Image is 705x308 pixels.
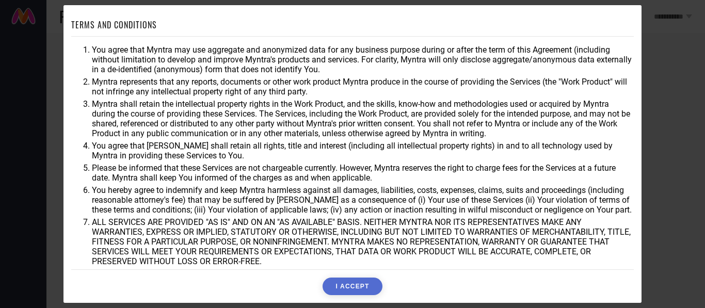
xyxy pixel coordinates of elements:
h1: TERMS AND CONDITIONS [71,19,157,31]
button: I ACCEPT [323,278,382,295]
li: Myntra shall retain the intellectual property rights in the Work Product, and the skills, know-ho... [92,99,634,138]
li: You agree that [PERSON_NAME] shall retain all rights, title and interest (including all intellect... [92,141,634,160]
li: Please be informed that these Services are not chargeable currently. However, Myntra reserves the... [92,163,634,183]
li: You agree that Myntra may use aggregate and anonymized data for any business purpose during or af... [92,45,634,74]
li: You hereby agree to indemnify and keep Myntra harmless against all damages, liabilities, costs, e... [92,185,634,215]
li: Myntra represents that any reports, documents or other work product Myntra produce in the course ... [92,77,634,96]
li: ALL SERVICES ARE PROVIDED "AS IS" AND ON AN "AS AVAILABLE" BASIS. NEITHER MYNTRA NOR ITS REPRESEN... [92,217,634,266]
